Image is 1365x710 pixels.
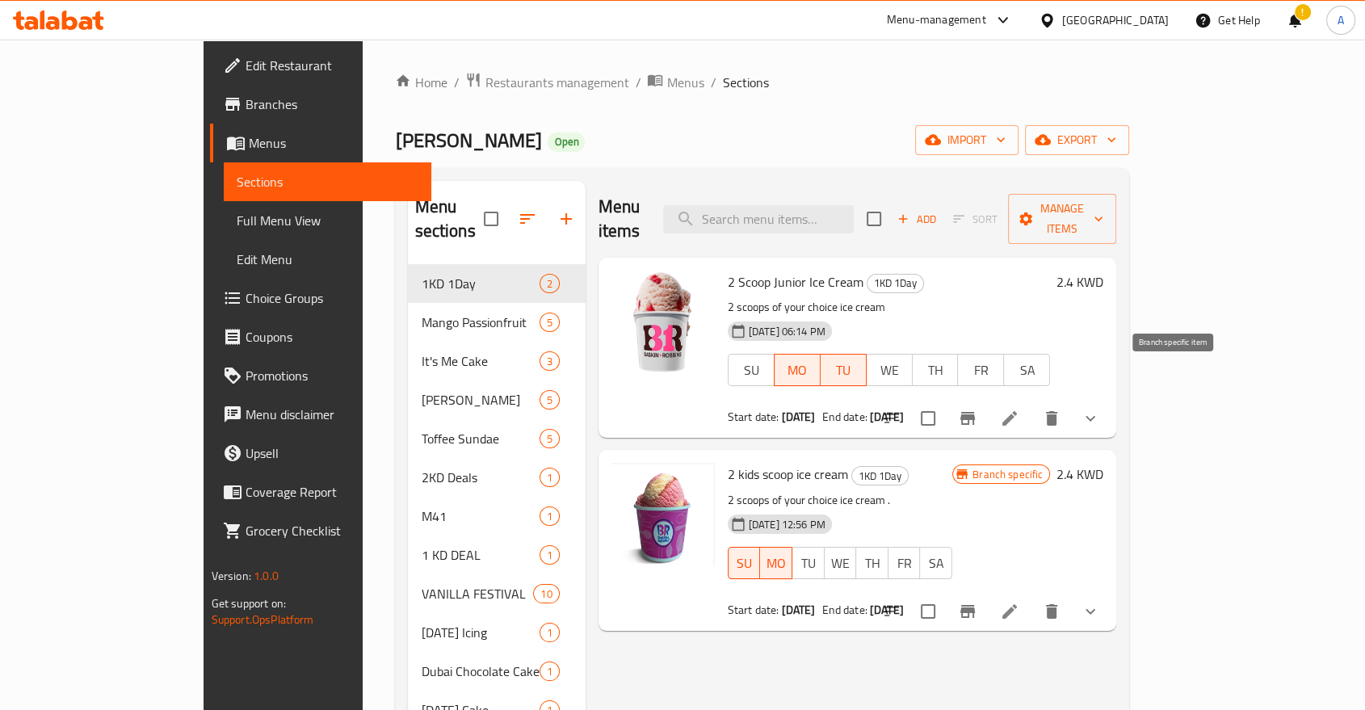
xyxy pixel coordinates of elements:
div: [GEOGRAPHIC_DATA] [1062,11,1169,29]
div: 1KD 1Day [851,466,909,485]
span: Manage items [1021,199,1103,239]
p: 2 scoops of your choice ice cream [728,297,1051,317]
span: SU [735,359,768,382]
span: Select section first [943,207,1008,232]
span: TU [799,552,818,575]
h6: 2.4 KWD [1056,463,1103,485]
span: 1KD 1Day [852,467,908,485]
button: show more [1071,592,1110,631]
b: [DATE] [781,406,815,427]
span: Select all sections [474,202,508,236]
span: FR [964,359,997,382]
span: 5 [540,315,559,330]
div: Ramadan Icing [421,623,539,642]
div: Dubai Chocolate Cake1 [408,652,585,691]
button: SU [728,354,775,386]
span: 1KD 1Day [421,274,539,293]
a: Edit Menu [224,240,431,279]
span: 1 KD DEAL [421,545,539,565]
div: items [540,506,560,526]
span: Sections [237,172,418,191]
div: 2KD Deals1 [408,458,585,497]
button: SA [1003,354,1050,386]
span: 5 [540,431,559,447]
a: Choice Groups [210,279,431,317]
div: 1KD 1Day2 [408,264,585,303]
span: Coverage Report [246,482,418,502]
button: Branch-specific-item [948,592,987,631]
svg: Show Choices [1081,409,1100,428]
span: 2 Scoop Junior Ice Cream [728,270,863,294]
span: Menu disclaimer [246,405,418,424]
span: Version: [212,565,251,586]
div: VANILLA FESTIVAL [421,584,533,603]
a: Edit menu item [1000,409,1019,428]
span: Upsell [246,443,418,463]
span: [PERSON_NAME] [395,122,541,158]
a: Full Menu View [224,201,431,240]
h2: Menu sections [414,195,483,243]
span: Dubai Chocolate Cake [421,662,539,681]
a: Menus [647,72,703,93]
span: End date: [821,599,867,620]
div: [DATE] Icing1 [408,613,585,652]
button: WE [824,547,857,579]
span: WE [873,359,906,382]
span: 1 [540,664,559,679]
div: 1 KD DEAL1 [408,536,585,574]
span: Full Menu View [237,211,418,230]
button: TU [821,354,867,386]
span: [DATE] Icing [421,623,539,642]
span: MO [781,359,814,382]
div: Toffee Sundae [421,429,539,448]
h6: 2.4 KWD [1056,271,1103,293]
a: Grocery Checklist [210,511,431,550]
button: TH [912,354,959,386]
span: MO [766,552,786,575]
span: import [928,130,1006,150]
span: Edit Menu [237,250,418,269]
span: Branch specific [966,467,1049,482]
span: 1 [540,470,559,485]
div: 2KD Deals [421,468,539,487]
svg: Show Choices [1081,602,1100,621]
span: Select to update [911,401,945,435]
a: Branches [210,85,431,124]
span: A [1338,11,1344,29]
button: delete [1032,592,1071,631]
button: Branch-specific-item [948,399,987,438]
a: Menus [210,124,431,162]
div: M411 [408,497,585,536]
span: Promotions [246,366,418,385]
span: Choice Groups [246,288,418,308]
a: Edit Restaurant [210,46,431,85]
button: sort-choices [872,592,911,631]
a: Edit menu item [1000,602,1019,621]
button: sort-choices [872,399,911,438]
span: Select to update [911,594,945,628]
span: [DATE] 12:56 PM [742,517,832,532]
span: Sections [722,73,768,92]
div: items [540,623,560,642]
button: FR [957,354,1004,386]
button: TH [855,547,888,579]
div: items [540,545,560,565]
span: 1KD 1Day [867,274,923,292]
div: items [540,313,560,332]
button: MO [774,354,821,386]
nav: breadcrumb [395,72,1129,93]
span: It's Me Cake [421,351,539,371]
b: [DATE] [870,599,904,620]
button: Manage items [1008,194,1116,244]
div: Mango Passionfruit [421,313,539,332]
span: Grocery Checklist [246,521,418,540]
button: Add [891,207,943,232]
div: Menu-management [887,11,986,30]
a: Coupons [210,317,431,356]
li: / [635,73,640,92]
div: M41 [421,506,539,526]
